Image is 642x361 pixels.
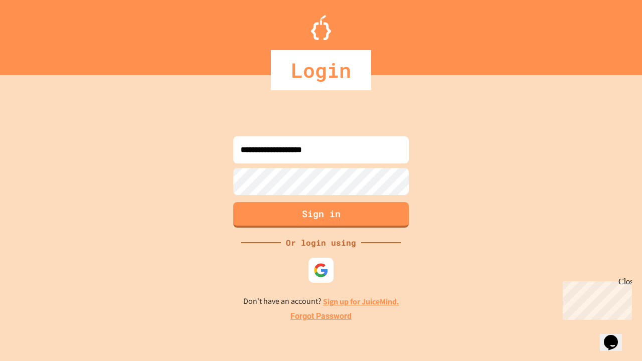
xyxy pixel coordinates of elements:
div: Login [271,50,371,90]
button: Sign in [233,202,409,228]
div: Or login using [281,237,361,249]
iframe: chat widget [559,277,632,320]
a: Forgot Password [290,310,352,322]
div: Chat with us now!Close [4,4,69,64]
img: Logo.svg [311,15,331,40]
p: Don't have an account? [243,295,399,308]
img: google-icon.svg [313,263,329,278]
iframe: chat widget [600,321,632,351]
a: Sign up for JuiceMind. [323,296,399,307]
